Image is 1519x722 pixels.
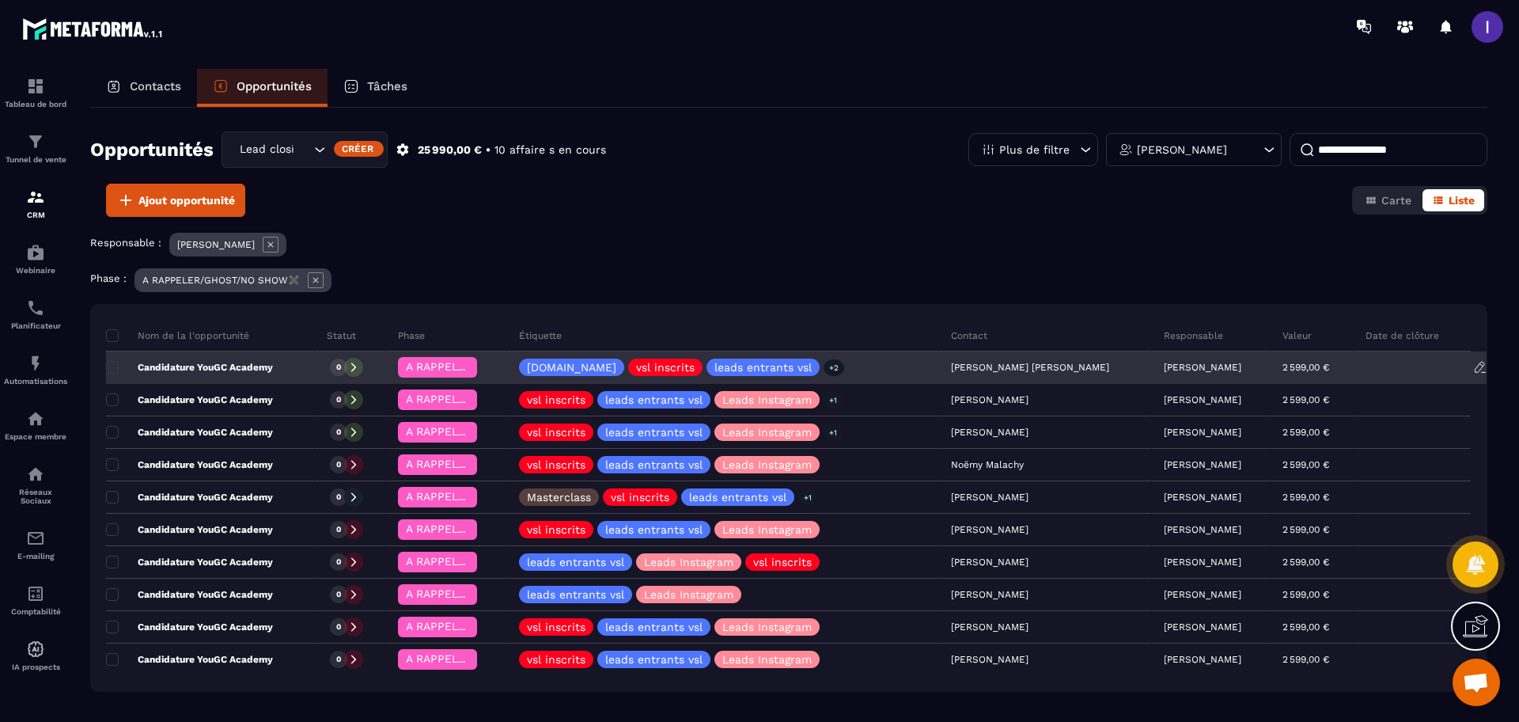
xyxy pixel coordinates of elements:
img: accountant [26,584,45,603]
span: A RAPPELER/GHOST/NO SHOW✖️ [406,490,585,503]
img: automations [26,243,45,262]
a: formationformationCRM [4,176,67,231]
p: Date de clôture [1366,329,1439,342]
p: Candidature YouGC Academy [106,556,273,568]
span: Lead closing [236,141,294,158]
p: [PERSON_NAME] [1164,459,1241,470]
a: automationsautomationsEspace membre [4,397,67,453]
p: 0 [336,654,341,665]
a: automationsautomationsAutomatisations [4,342,67,397]
p: Tunnel de vente [4,155,67,164]
img: automations [26,640,45,659]
div: Search for option [222,131,388,168]
p: Phase : [90,272,127,284]
p: Plus de filtre [999,144,1070,155]
a: Ouvrir le chat [1453,659,1500,706]
p: Leads Instagram [722,394,812,405]
span: A RAPPELER/GHOST/NO SHOW✖️ [406,587,585,600]
p: [PERSON_NAME] [1164,524,1241,535]
input: Search for option [294,141,310,158]
img: formation [26,77,45,96]
a: schedulerschedulerPlanificateur [4,287,67,342]
span: Carte [1381,194,1411,207]
span: Liste [1449,194,1475,207]
a: emailemailE-mailing [4,517,67,572]
a: social-networksocial-networkRéseaux Sociaux [4,453,67,517]
img: email [26,529,45,548]
p: [PERSON_NAME] [1164,362,1241,373]
p: IA prospects [4,663,67,671]
p: vsl inscrits [527,459,585,470]
p: Opportunités [237,79,312,93]
p: Responsable : [90,237,161,249]
p: vsl inscrits [527,621,585,633]
p: 0 [336,621,341,633]
p: Candidature YouGC Academy [106,653,273,666]
p: Contacts [130,79,181,93]
p: vsl inscrits [527,654,585,665]
p: [PERSON_NAME] [1164,557,1241,568]
p: leads entrants vsl [605,394,703,405]
p: Leads Instagram [644,557,733,568]
p: Leads Instagram [722,654,812,665]
p: 2 599,00 € [1282,621,1329,633]
p: [PERSON_NAME] [1164,492,1241,503]
p: Leads Instagram [722,621,812,633]
p: 2 599,00 € [1282,394,1329,405]
p: leads entrants vsl [605,459,703,470]
p: 0 [336,362,341,373]
p: vsl inscrits [527,394,585,405]
p: Comptabilité [4,607,67,616]
p: +1 [798,489,817,506]
button: Liste [1422,189,1484,211]
p: leads entrants vsl [527,557,624,568]
p: Statut [327,329,356,342]
p: vsl inscrits [636,362,695,373]
h2: Opportunités [90,134,214,165]
button: Ajout opportunité [106,184,245,217]
p: Candidature YouGC Academy [106,588,273,601]
span: Ajout opportunité [138,192,235,208]
p: • [486,142,491,158]
span: A RAPPELER/GHOST/NO SHOW✖️ [406,458,585,470]
p: Étiquette [519,329,562,342]
p: Masterclass [527,492,591,503]
p: A RAPPELER/GHOST/NO SHOW✖️ [142,275,300,286]
p: Valeur [1282,329,1312,342]
p: E-mailing [4,552,67,560]
p: Candidature YouGC Academy [106,393,273,406]
p: [PERSON_NAME] [1164,427,1241,438]
p: 2 599,00 € [1282,362,1329,373]
p: 2 599,00 € [1282,654,1329,665]
p: 0 [336,524,341,535]
p: Tableau de bord [4,100,67,108]
p: Espace membre [4,432,67,441]
p: leads entrants vsl [605,621,703,633]
p: 0 [336,394,341,405]
span: A RAPPELER/GHOST/NO SHOW✖️ [406,425,585,438]
p: 0 [336,557,341,568]
a: accountantaccountantComptabilité [4,572,67,628]
p: 0 [336,427,341,438]
img: scheduler [26,298,45,317]
p: Leads Instagram [644,589,733,600]
p: Contact [951,329,987,342]
img: social-network [26,465,45,484]
p: 2 599,00 € [1282,427,1329,438]
p: vsl inscrits [611,492,669,503]
span: A RAPPELER/GHOST/NO SHOW✖️ [406,620,585,633]
p: CRM [4,211,67,219]
img: logo [22,14,165,43]
p: vsl inscrits [753,557,812,568]
p: Candidature YouGC Academy [106,361,273,374]
p: vsl inscrits [527,524,585,535]
p: 2 599,00 € [1282,589,1329,600]
div: Créer [334,141,384,157]
p: 0 [336,589,341,600]
p: 0 [336,492,341,503]
p: leads entrants vsl [605,654,703,665]
p: 0 [336,459,341,470]
span: A RAPPELER/GHOST/NO SHOW✖️ [406,360,585,373]
p: Leads Instagram [722,459,812,470]
p: +1 [824,424,843,441]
